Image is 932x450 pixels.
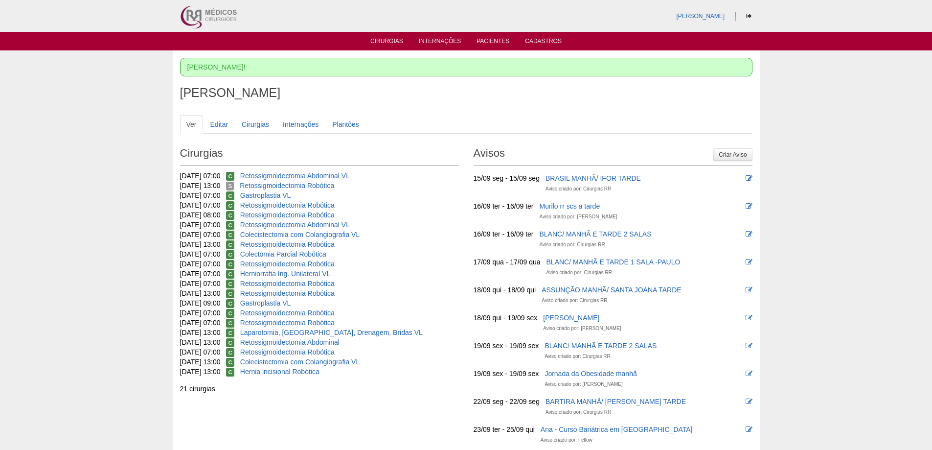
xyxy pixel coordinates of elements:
span: Confirmada [226,329,234,337]
span: Confirmada [226,348,234,357]
div: 19/09 sex - 19/09 sex [474,341,539,351]
span: Confirmada [226,191,234,200]
a: [PERSON_NAME] [543,314,599,322]
a: Retossigmoidectomia Robótica [240,260,335,268]
i: Editar [746,203,752,210]
i: Editar [746,370,752,377]
a: Laparotomia, [GEOGRAPHIC_DATA], Drenagem, Bridas VL [240,329,423,336]
i: Editar [746,398,752,405]
a: Criar Aviso [713,148,752,161]
a: Retossigmoidectomia Robótica [240,211,335,219]
div: 22/09 seg - 22/09 seg [474,397,540,406]
a: BLANC/ MANHÃ E TARDE 2 SALAS [545,342,657,350]
a: Herniorrafia Ing. Unilateral VL [240,270,330,278]
i: Sair [746,13,751,19]
i: Editar [746,259,752,265]
span: [DATE] 07:00 [180,260,221,268]
span: [DATE] 07:00 [180,231,221,238]
span: [DATE] 13:00 [180,240,221,248]
a: Colecistectomia com Colangiografia VL [240,358,360,366]
h2: Cirurgias [180,143,459,166]
span: Confirmada [226,289,234,298]
span: Confirmada [226,309,234,318]
a: Gastroplastia VL [240,191,291,199]
a: Internações [276,115,325,134]
span: Confirmada [226,319,234,328]
div: Aviso criado por: Cirurgias RR [539,240,605,250]
span: [DATE] 07:00 [180,348,221,356]
span: [DATE] 13:00 [180,338,221,346]
span: [DATE] 07:00 [180,280,221,287]
span: Confirmada [226,260,234,269]
span: [DATE] 08:00 [180,211,221,219]
span: Confirmada [226,221,234,230]
div: 18/09 qui - 19/09 sex [474,313,538,323]
h2: Avisos [474,143,752,166]
a: Retossigmoidectomia Abdominal VL [240,172,350,180]
a: Retossigmoidectomia Robótica [240,309,335,317]
i: Editar [746,314,752,321]
a: Retossigmoidectomia Robótica [240,319,335,327]
a: Cadastros [525,38,562,47]
div: Aviso criado por: Cirurgias RR [546,268,612,278]
a: [PERSON_NAME] [676,13,725,20]
div: 17/09 qua - 17/09 qua [474,257,541,267]
div: 15/09 seg - 15/09 seg [474,173,540,183]
span: [DATE] 13:00 [180,358,221,366]
div: 18/09 qui - 18/09 qui [474,285,536,295]
i: Editar [746,426,752,433]
span: Confirmada [226,338,234,347]
span: [DATE] 13:00 [180,182,221,189]
div: [PERSON_NAME]! [180,58,752,76]
a: Ver [180,115,203,134]
a: Retossigmoidectomia Robótica [240,280,335,287]
h1: [PERSON_NAME] [180,87,752,99]
span: Confirmada [226,240,234,249]
span: [DATE] 07:00 [180,309,221,317]
span: [DATE] 07:00 [180,270,221,278]
span: Confirmada [226,172,234,181]
span: [DATE] 07:00 [180,191,221,199]
a: Hernia incisional Robótica [240,368,319,376]
span: Confirmada [226,201,234,210]
span: [DATE] 13:00 [180,368,221,376]
div: 21 cirurgias [180,384,459,394]
div: 19/09 sex - 19/09 sex [474,369,539,379]
a: Colectomia Parcial Robótica [240,250,326,258]
a: Retossigmoidectomia Robótica [240,240,335,248]
span: [DATE] 07:00 [180,172,221,180]
span: Suspensa [226,182,234,190]
a: Retossigmoidectomia Robótica [240,182,334,189]
div: Aviso criado por: Cirurgias RR [546,184,611,194]
a: BARTIRA MANHÃ/ [PERSON_NAME] TARDE [546,398,686,405]
div: 23/09 ter - 25/09 qui [474,425,535,434]
span: Confirmada [226,270,234,279]
span: Confirmada [226,280,234,288]
span: [DATE] 09:00 [180,299,221,307]
span: Confirmada [226,368,234,377]
a: Cirurgias [370,38,403,47]
a: Retossigmoidectomia Abdominal VL [240,221,350,229]
a: BLANC/ MANHÃ E TARDE 1 SALA -PAULO [546,258,681,266]
a: BRASIL MANHÃ/ IFOR TARDE [546,174,641,182]
span: [DATE] 13:00 [180,289,221,297]
span: Confirmada [226,211,234,220]
a: Gastroplastia VL [240,299,291,307]
span: [DATE] 07:00 [180,319,221,327]
a: Ana - Curso Bariátrica em [GEOGRAPHIC_DATA] [541,426,693,433]
i: Editar [746,175,752,182]
div: Aviso criado por: [PERSON_NAME] [543,324,621,333]
span: Confirmada [226,358,234,367]
i: Editar [746,342,752,349]
a: Retossigmoidectomia Robótica [240,289,335,297]
i: Editar [746,231,752,237]
span: Confirmada [226,231,234,239]
a: Editar [204,115,235,134]
span: [DATE] 07:00 [180,201,221,209]
a: Retossigmoidectomia Robótica [240,348,335,356]
span: [DATE] 07:00 [180,221,221,229]
div: Aviso criado por: Fellow [541,435,592,445]
a: Pacientes [477,38,509,47]
a: ASSUNÇÃO MANHÃ/ SANTA JOANA TARDE [542,286,682,294]
div: Aviso criado por: [PERSON_NAME] [539,212,617,222]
